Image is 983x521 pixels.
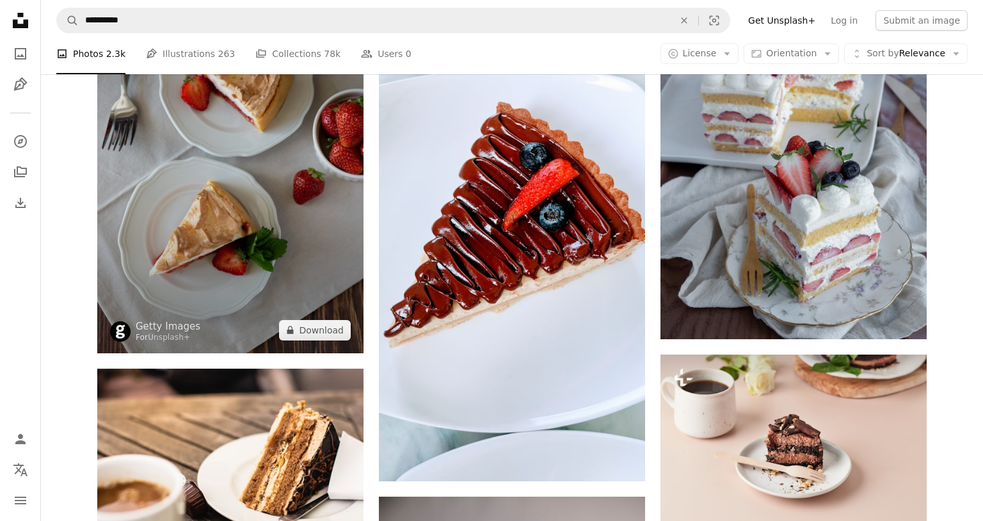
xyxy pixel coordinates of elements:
a: Get Unsplash+ [740,10,823,31]
a: Illustrations 263 [146,33,235,74]
div: For [136,333,200,343]
button: Language [8,457,33,483]
a: Users 0 [361,33,412,74]
button: Visual search [699,8,730,33]
button: Menu [8,488,33,513]
img: a slice of chocolate pie with a strawberry on top [379,8,645,482]
span: 263 [218,47,236,61]
a: Illustrations [8,72,33,97]
a: a slice of chocolate pie with a strawberry on top [379,239,645,250]
a: white and red strawberry cake [660,156,927,167]
button: Download [279,320,351,341]
img: Go to Getty Images's profile [110,321,131,342]
a: Log in / Sign up [8,426,33,452]
button: Search Unsplash [57,8,79,33]
span: Relevance [867,47,945,60]
a: Download History [8,190,33,216]
span: 0 [406,47,412,61]
span: Sort by [867,48,899,58]
form: Find visuals sitewide [56,8,730,33]
a: Collections [8,159,33,185]
button: Clear [670,8,698,33]
span: 78k [324,47,340,61]
a: Log in [823,10,865,31]
a: Getty Images [136,320,200,333]
a: Explore [8,129,33,154]
button: Sort byRelevance [844,44,968,64]
button: Orientation [744,44,839,64]
button: License [660,44,739,64]
a: Slice of delicious strawberry tart with meringue on wooden background. Summer food. Top view [97,148,364,159]
a: Unsplash+ [148,333,190,342]
button: Submit an image [875,10,968,31]
a: brown and black sliced cake on white ceramic plate [97,451,364,463]
span: License [683,48,717,58]
a: a piece of chocolate cake on a plate with a fork [660,437,927,449]
a: Home — Unsplash [8,8,33,36]
a: Photos [8,41,33,67]
a: Collections 78k [255,33,340,74]
span: Orientation [766,48,817,58]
